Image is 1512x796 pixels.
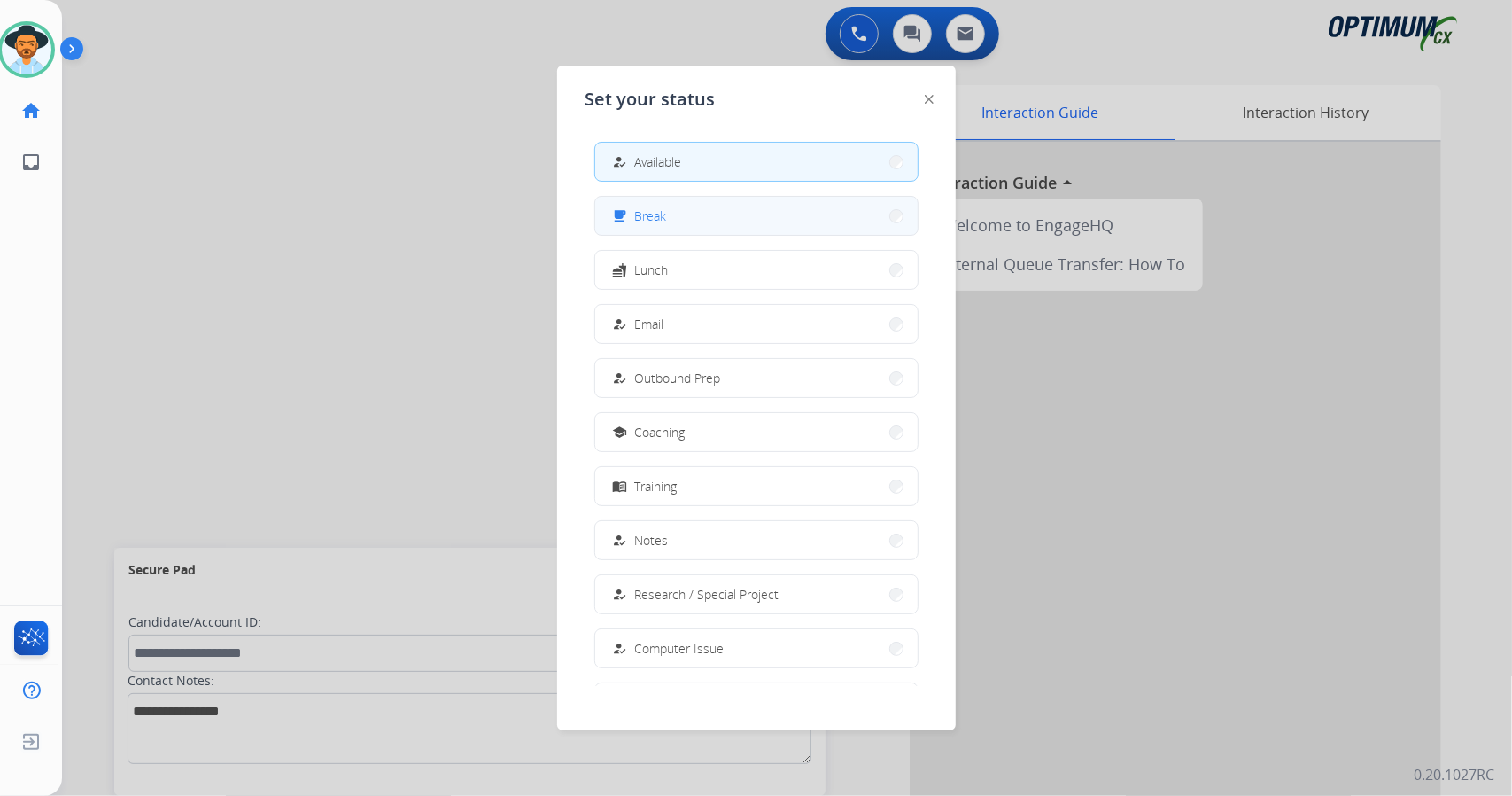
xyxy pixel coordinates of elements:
[595,467,918,505] button: Training
[595,683,918,722] button: Internet Issue
[595,359,918,397] button: Outbound Prep
[635,423,686,441] span: Coaching
[635,152,682,171] span: Available
[1414,764,1494,785] p: 0.20.1027RC
[612,316,627,332] mat-icon: how_to_reg
[635,477,678,496] span: Training
[635,261,669,279] span: Lunch
[595,143,918,181] button: Available
[20,152,42,173] mat-icon: inbox
[612,262,627,277] mat-icon: fastfood
[635,369,721,387] span: Outbound Prep
[595,197,918,235] button: Break
[635,207,667,225] span: Break
[925,95,934,104] img: close-button
[635,315,664,333] span: Email
[635,531,669,550] span: Notes
[595,629,918,667] button: Computer Issue
[20,100,42,121] mat-icon: home
[595,305,918,343] button: Email
[595,521,918,559] button: Notes
[612,479,627,494] mat-icon: menu_book
[612,208,627,223] mat-icon: free_breakfast
[612,371,627,386] mat-icon: how_to_reg
[2,25,51,74] img: avatar
[635,639,725,658] span: Computer Issue
[612,587,627,602] mat-icon: how_to_reg
[635,585,779,604] span: Research / Special Project
[612,533,627,548] mat-icon: how_to_reg
[585,87,716,112] span: Set your status
[612,154,627,169] mat-icon: how_to_reg
[612,641,627,656] mat-icon: how_to_reg
[595,413,918,451] button: Coaching
[595,251,918,289] button: Lunch
[595,575,918,613] button: Research / Special Project
[612,425,627,440] mat-icon: school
